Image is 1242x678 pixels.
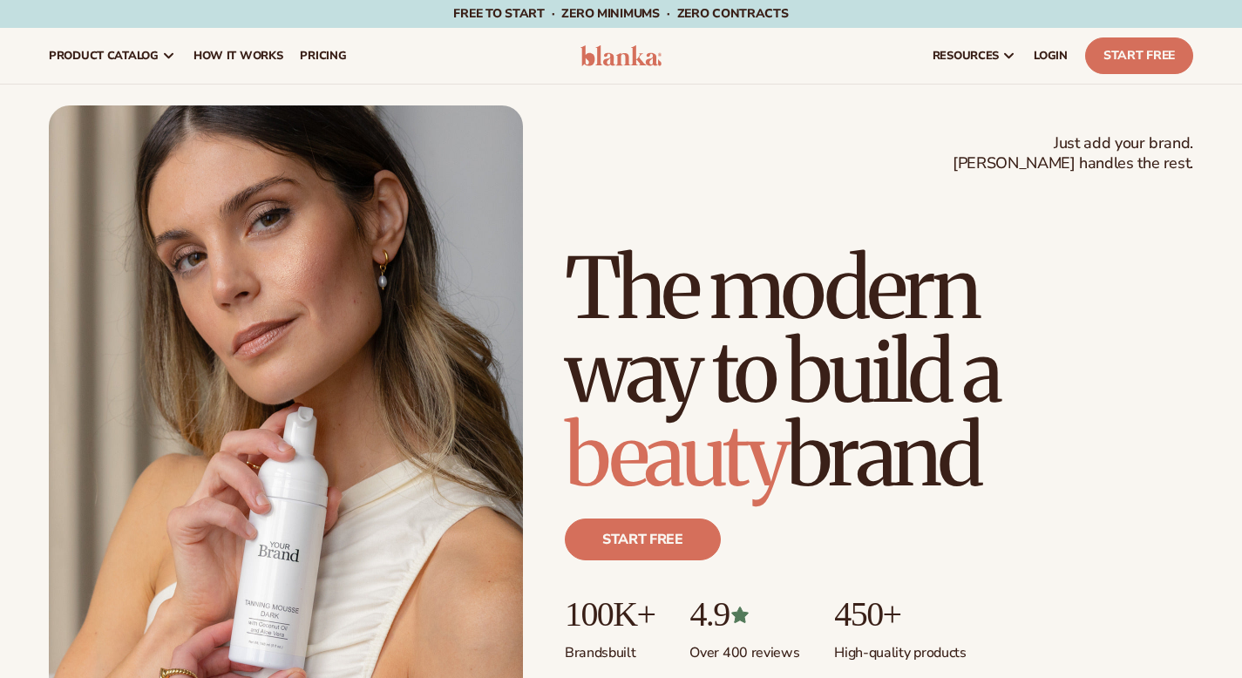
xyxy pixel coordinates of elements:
span: How It Works [193,49,283,63]
p: Over 400 reviews [689,634,799,662]
a: How It Works [185,28,292,84]
span: Just add your brand. [PERSON_NAME] handles the rest. [953,133,1193,174]
p: 100K+ [565,595,655,634]
a: Start Free [1085,37,1193,74]
a: pricing [291,28,355,84]
span: LOGIN [1034,49,1068,63]
p: 450+ [834,595,966,634]
img: logo [580,45,662,66]
span: Free to start · ZERO minimums · ZERO contracts [453,5,788,22]
span: beauty [565,403,786,508]
span: resources [933,49,999,63]
p: Brands built [565,634,655,662]
a: Start free [565,519,721,560]
a: product catalog [40,28,185,84]
span: pricing [300,49,346,63]
h1: The modern way to build a brand [565,247,1193,498]
a: LOGIN [1025,28,1076,84]
p: High-quality products [834,634,966,662]
span: product catalog [49,49,159,63]
p: 4.9 [689,595,799,634]
a: resources [924,28,1025,84]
